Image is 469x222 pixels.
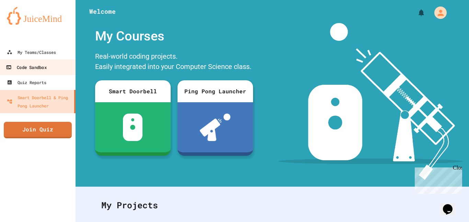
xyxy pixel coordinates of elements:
div: Real-world coding projects. Easily integrated into your Computer Science class. [92,49,256,75]
img: ppl-with-ball.png [200,114,230,141]
div: My Teams/Classes [7,48,56,56]
img: banner-image-my-projects.png [278,23,462,180]
iframe: chat widget [440,195,462,215]
a: Join Quiz [4,122,72,138]
img: sdb-white.svg [123,114,142,141]
div: My Notifications [404,7,427,19]
img: logo-orange.svg [7,7,69,25]
div: Chat with us now!Close [3,3,47,44]
div: Smart Doorbell & Ping Pong Launcher [7,93,71,110]
div: My Account [427,5,448,21]
div: Quiz Reports [7,78,46,86]
div: My Courses [92,23,256,49]
div: My Projects [94,192,450,219]
iframe: chat widget [412,165,462,194]
div: Ping Pong Launcher [178,80,253,102]
div: Code Sandbox [6,63,46,72]
div: Smart Doorbell [95,80,171,102]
